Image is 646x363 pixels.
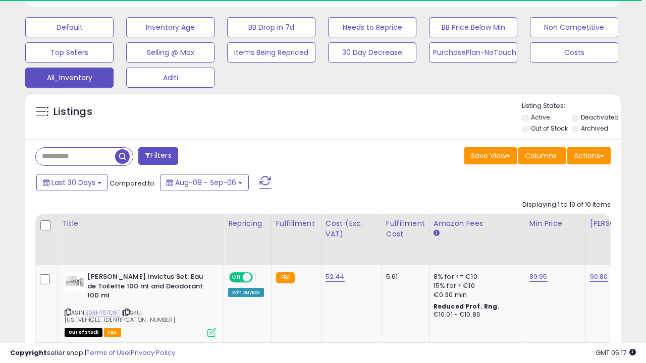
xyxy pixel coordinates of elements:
button: Last 30 Days [36,174,108,191]
div: seller snap | | [10,348,175,358]
div: €0.30 min [434,290,517,299]
button: Items Being Repriced [227,42,315,63]
button: PurchasePlan-NoTouch [429,42,517,63]
button: Costs [530,42,618,63]
span: Last 30 Days [51,177,95,188]
button: Default [25,17,114,37]
label: Archived [581,124,608,133]
button: Inventory Age [126,17,214,37]
button: Top Sellers [25,42,114,63]
span: OFF [251,273,267,282]
label: Deactivated [581,113,619,122]
div: 15% for > €10 [434,281,517,290]
small: Amazon Fees. [434,229,440,238]
span: Aug-08 - Sep-06 [175,177,236,188]
span: | SKU: [US_VEHICLE_IDENTIFICATION_NUMBER] [65,309,175,324]
label: Active [531,113,550,122]
div: Cost (Exc. VAT) [326,218,378,239]
label: Out of Stock [531,124,568,133]
h5: Listings [53,105,92,119]
span: Columns [525,151,557,161]
button: Save View [464,147,517,164]
div: €10.01 - €10.86 [434,311,517,319]
button: Actions [567,147,611,164]
div: 8% for <= €10 [434,272,517,281]
div: Title [62,218,220,229]
div: Fulfillment Cost [386,218,425,239]
p: Listing States: [522,101,621,111]
button: BB Price Below Min [429,17,517,37]
div: ASIN: [65,272,216,336]
button: Filters [138,147,178,165]
a: Privacy Policy [131,348,175,357]
img: 41SHpQeEb7L._SL40_.jpg [65,272,85,292]
button: Aditi [126,68,214,88]
strong: Copyright [10,348,47,357]
div: Amazon Fees [434,218,521,229]
a: B0BHTS7C6T [85,309,120,317]
button: BB Drop in 7d [227,17,315,37]
b: Reduced Prof. Rng. [434,302,500,311]
a: 52.44 [326,272,345,282]
div: Displaying 1 to 10 of 10 items [522,200,611,210]
button: Needs to Reprice [328,17,416,37]
div: Fulfillment [276,218,317,229]
div: Repricing [228,218,267,229]
button: Selling @ Max [126,42,214,63]
span: All listings that are currently out of stock and unavailable for purchase on Amazon [65,328,102,337]
button: Non Competitive [530,17,618,37]
b: [PERSON_NAME] Invictus Set: Eau de Toilette 100 ml and Deodorant 100 ml [87,272,210,303]
button: All_Inventory [25,68,114,88]
span: 2025-10-7 05:17 GMT [596,348,636,357]
div: Min Price [529,218,581,229]
span: FBA [104,328,121,337]
div: 5.61 [386,272,421,281]
button: Aug-08 - Sep-06 [160,174,249,191]
a: 90.80 [590,272,608,282]
span: ON [230,273,243,282]
a: 89.95 [529,272,548,282]
div: Win BuyBox [228,288,264,297]
a: Terms of Use [86,348,129,357]
span: Compared to: [110,178,156,188]
button: Columns [518,147,566,164]
small: FBA [276,272,295,283]
button: 30 Day Decrease [328,42,416,63]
